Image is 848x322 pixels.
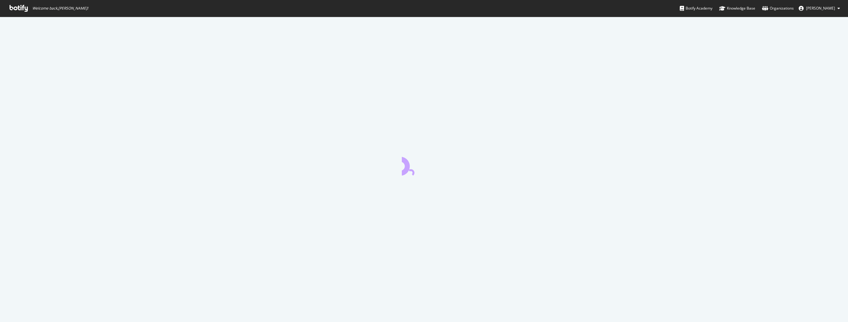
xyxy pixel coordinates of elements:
[680,5,712,11] div: Botify Academy
[32,6,88,11] span: Welcome back, [PERSON_NAME] !
[762,5,794,11] div: Organizations
[402,153,446,175] div: animation
[794,3,845,13] button: [PERSON_NAME]
[806,6,835,11] span: Wayne Burden
[719,5,755,11] div: Knowledge Base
